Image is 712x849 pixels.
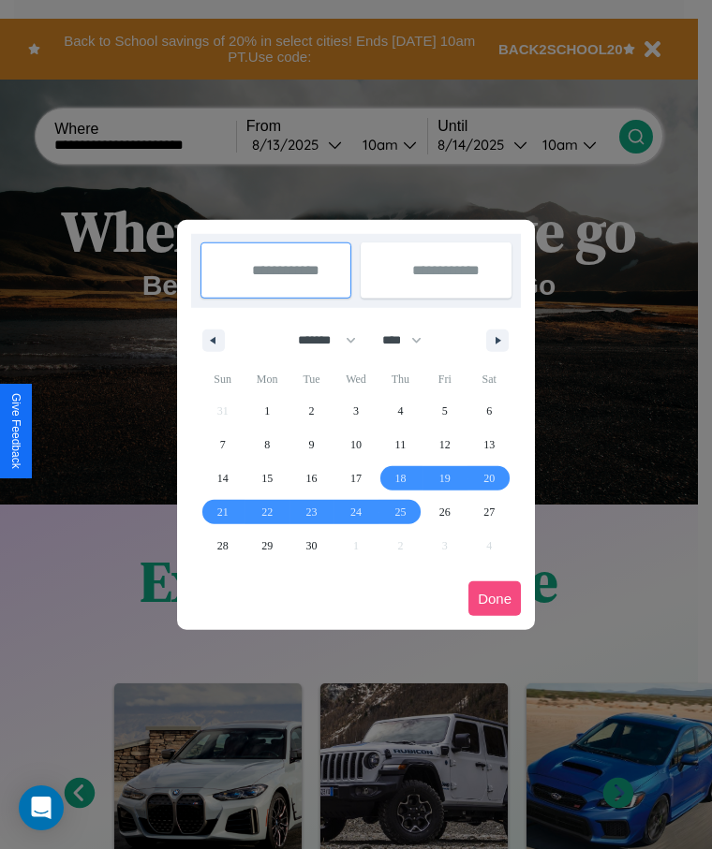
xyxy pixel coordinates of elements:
button: 26 [423,495,467,529]
span: 30 [306,529,318,563]
span: 24 [350,495,362,529]
span: Thu [378,364,423,394]
button: Done [468,581,521,616]
button: 10 [334,428,378,461]
button: 21 [200,495,245,529]
span: 8 [264,428,270,461]
span: 22 [261,495,273,529]
button: 1 [245,394,289,428]
span: 7 [220,428,226,461]
span: Tue [289,364,334,394]
div: Give Feedback [9,393,22,469]
span: 28 [217,529,229,563]
button: 13 [467,428,512,461]
button: 25 [378,495,423,529]
span: 6 [486,394,492,428]
span: 16 [306,461,318,495]
button: 22 [245,495,289,529]
span: Fri [423,364,467,394]
button: 30 [289,529,334,563]
span: 2 [309,394,315,428]
button: 16 [289,461,334,495]
span: 10 [350,428,362,461]
span: 21 [217,495,229,529]
span: 17 [350,461,362,495]
button: 9 [289,428,334,461]
span: Wed [334,364,378,394]
button: 8 [245,428,289,461]
span: 1 [264,394,270,428]
button: 20 [467,461,512,495]
span: Sat [467,364,512,394]
button: 18 [378,461,423,495]
button: 14 [200,461,245,495]
span: 3 [353,394,359,428]
button: 15 [245,461,289,495]
span: 26 [439,495,451,529]
span: Mon [245,364,289,394]
button: 12 [423,428,467,461]
span: 20 [483,461,495,495]
button: 24 [334,495,378,529]
span: 23 [306,495,318,529]
span: 13 [483,428,495,461]
button: 3 [334,394,378,428]
button: 7 [200,428,245,461]
button: 11 [378,428,423,461]
button: 19 [423,461,467,495]
span: 5 [442,394,448,428]
span: 18 [394,461,406,495]
button: 4 [378,394,423,428]
span: 14 [217,461,229,495]
button: 2 [289,394,334,428]
button: 17 [334,461,378,495]
button: 29 [245,529,289,563]
button: 27 [467,495,512,529]
button: 28 [200,529,245,563]
button: 6 [467,394,512,428]
div: Open Intercom Messenger [19,785,64,830]
span: 12 [439,428,451,461]
span: Sun [200,364,245,394]
span: 25 [394,495,406,529]
span: 15 [261,461,273,495]
span: 9 [309,428,315,461]
span: 4 [397,394,403,428]
span: 11 [395,428,407,461]
button: 5 [423,394,467,428]
span: 27 [483,495,495,529]
button: 23 [289,495,334,529]
span: 29 [261,529,273,563]
span: 19 [439,461,451,495]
